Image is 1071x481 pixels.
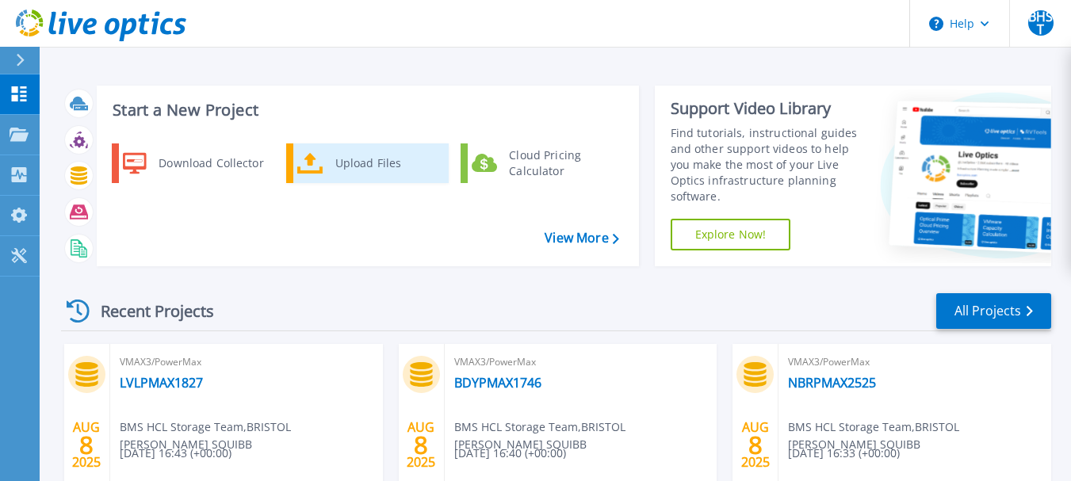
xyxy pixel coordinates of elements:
[788,418,1051,453] span: BMS HCL Storage Team , BRISTOL [PERSON_NAME] SQUIBB
[748,438,763,452] span: 8
[113,101,618,119] h3: Start a New Project
[120,375,203,391] a: LVLPMAX1827
[788,353,1042,371] span: VMAX3/PowerMax
[671,98,868,119] div: Support Video Library
[740,416,771,474] div: AUG 2025
[461,143,623,183] a: Cloud Pricing Calculator
[545,231,618,246] a: View More
[788,375,876,391] a: NBRPMAX2525
[120,418,383,453] span: BMS HCL Storage Team , BRISTOL [PERSON_NAME] SQUIBB
[454,353,708,371] span: VMAX3/PowerMax
[286,143,449,183] a: Upload Files
[112,143,274,183] a: Download Collector
[671,219,791,250] a: Explore Now!
[454,375,541,391] a: BDYPMAX1746
[501,147,618,179] div: Cloud Pricing Calculator
[71,416,101,474] div: AUG 2025
[454,418,717,453] span: BMS HCL Storage Team , BRISTOL [PERSON_NAME] SQUIBB
[327,147,445,179] div: Upload Files
[61,292,235,330] div: Recent Projects
[936,293,1051,329] a: All Projects
[151,147,270,179] div: Download Collector
[414,438,428,452] span: 8
[120,445,231,462] span: [DATE] 16:43 (+00:00)
[120,353,373,371] span: VMAX3/PowerMax
[788,445,900,462] span: [DATE] 16:33 (+00:00)
[671,125,868,204] div: Find tutorials, instructional guides and other support videos to help you make the most of your L...
[79,438,94,452] span: 8
[454,445,566,462] span: [DATE] 16:40 (+00:00)
[406,416,436,474] div: AUG 2025
[1028,10,1054,36] span: BHST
